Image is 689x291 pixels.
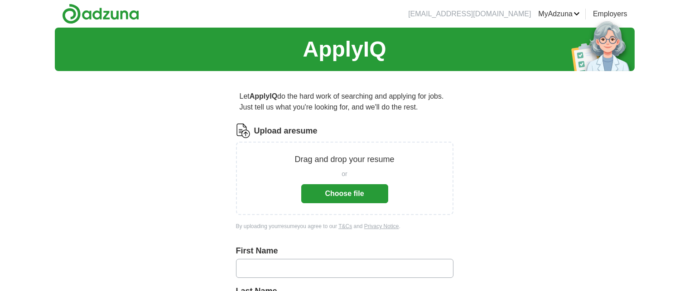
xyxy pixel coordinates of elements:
[408,9,531,19] li: [EMAIL_ADDRESS][DOMAIN_NAME]
[236,87,453,116] p: Let do the hard work of searching and applying for jobs. Just tell us what you're looking for, an...
[62,4,139,24] img: Adzuna logo
[338,223,352,229] a: T&Cs
[364,223,399,229] a: Privacy Notice
[593,9,627,19] a: Employers
[254,125,318,137] label: Upload a resume
[538,9,580,19] a: MyAdzuna
[303,33,386,66] h1: ApplyIQ
[236,124,251,138] img: CV Icon
[294,153,394,166] p: Drag and drop your resume
[236,222,453,230] div: By uploading your resume you agree to our and .
[342,169,347,179] span: or
[236,245,453,257] label: First Name
[301,184,388,203] button: Choose file
[250,92,277,100] strong: ApplyIQ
